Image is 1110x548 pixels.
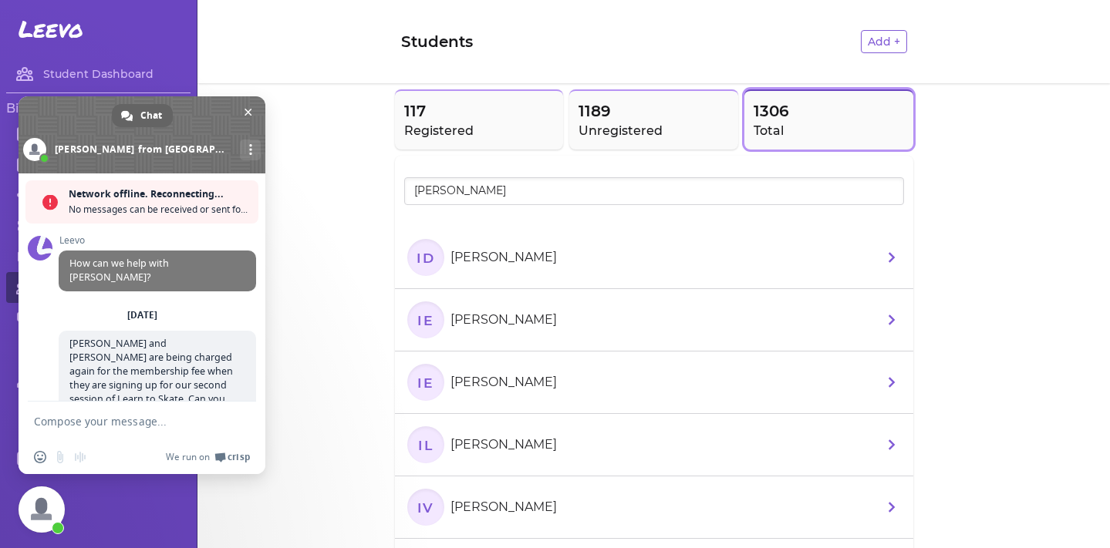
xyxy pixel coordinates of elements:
[112,104,173,127] div: Chat
[417,311,434,328] text: IE
[6,334,191,365] a: Disclosures
[754,122,904,140] h2: Total
[6,412,191,443] a: Profile
[59,235,256,246] span: Leevo
[450,498,557,516] p: [PERSON_NAME]
[6,99,191,118] h3: Binghamton FSC
[450,248,557,267] p: [PERSON_NAME]
[579,122,729,140] h2: Unregistered
[404,122,555,140] h2: Registered
[6,118,191,149] a: Calendar
[69,257,169,284] span: How can we help with [PERSON_NAME]?
[127,311,157,320] div: [DATE]
[6,180,191,210] a: Settings
[395,289,913,351] a: IE[PERSON_NAME]
[450,435,557,454] p: [PERSON_NAME]
[140,104,162,127] span: Chat
[744,89,913,150] button: 1306Total
[395,351,913,414] a: IE[PERSON_NAME]
[6,241,191,272] a: Class Packages
[450,311,557,329] p: [PERSON_NAME]
[6,272,191,303] a: Students
[404,177,904,205] input: Search all students by name...
[69,202,251,217] span: No messages can be received or sent for now.
[6,210,191,241] a: Classes
[395,414,913,476] a: IL[PERSON_NAME]
[417,249,434,265] text: ID
[754,100,904,122] span: 1306
[166,451,210,463] span: We run on
[228,451,250,463] span: Crisp
[6,149,191,180] a: Staff
[240,140,261,160] div: More channels
[19,15,83,43] span: Leevo
[19,486,65,533] div: Close chat
[69,337,233,419] span: [PERSON_NAME] and [PERSON_NAME] are being charged again for the membership fee when they are sign...
[579,100,729,122] span: 1189
[395,227,913,289] a: ID[PERSON_NAME]
[6,443,191,474] a: Logout
[395,89,564,150] button: 117Registered
[404,100,555,122] span: 117
[166,451,250,463] a: We run onCrisp
[34,415,216,429] textarea: Compose your message...
[569,89,738,150] button: 1189Unregistered
[34,451,46,463] span: Insert an emoji
[69,187,251,202] span: Network offline. Reconnecting...
[450,373,557,392] p: [PERSON_NAME]
[6,59,191,89] a: Student Dashboard
[861,30,907,53] button: Add +
[417,374,434,390] text: IE
[6,365,191,395] a: Register Students
[395,476,913,539] a: IV[PERSON_NAME]
[418,436,433,452] text: IL
[417,499,434,515] text: IV
[6,303,191,334] a: Discounts
[240,104,256,120] span: Close chat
